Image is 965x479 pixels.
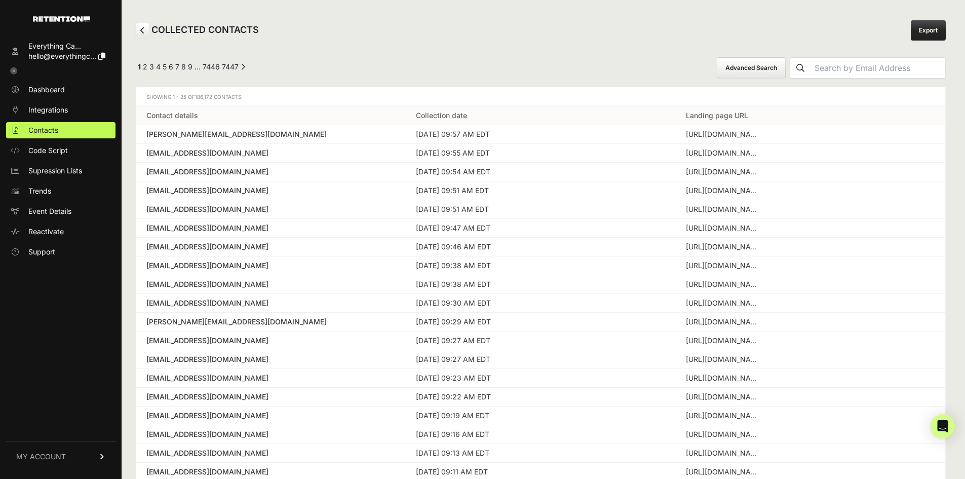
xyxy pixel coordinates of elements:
td: [DATE] 09:27 AM EDT [406,350,675,369]
div: https://clunymedia.com/products/ten-saints?mc_cid=ff51e51ced&mc_eid=280bc7027d [686,279,762,289]
span: Integrations [28,105,68,115]
div: Everything Ca... [28,41,105,51]
a: [EMAIL_ADDRESS][DOMAIN_NAME] [146,242,396,252]
td: [DATE] 09:13 AM EDT [406,444,675,463]
img: Retention.com [33,16,90,22]
td: [DATE] 09:19 AM EDT [406,407,675,425]
td: [DATE] 09:57 AM EDT [406,125,675,144]
span: hello@everythingc... [28,52,96,60]
span: Trends [28,186,51,196]
a: [EMAIL_ADDRESS][DOMAIN_NAME] [146,392,396,402]
div: https://everysacredsunday.com/pages/the-journal [686,298,762,308]
div: https://clunymedia.com/products/ten-saints?mc_cid=ff51e51ced&mc_eid=ece3cb3bef [686,336,762,346]
div: https://everysacredsunday.com/pages/the-journal [686,261,762,271]
a: Page 5 [163,62,167,71]
a: [EMAIL_ADDRESS][DOMAIN_NAME] [146,279,396,289]
a: Code Script [6,142,115,159]
a: MY ACCOUNT [6,441,115,472]
div: https://everysacredsunday.com/products/every-sacred-family-year-c [686,242,762,252]
td: [DATE] 09:29 AM EDT [406,313,675,331]
a: Contact details [146,111,198,120]
span: Reactivate [28,227,64,237]
td: [DATE] 09:46 AM EDT [406,238,675,256]
span: Code Script [28,145,68,156]
em: Page 1 [138,62,141,71]
a: [EMAIL_ADDRESS][DOMAIN_NAME] [146,429,396,439]
a: Collection date [416,111,467,120]
a: Everything Ca... hello@everythingc... [6,38,115,64]
a: Page 9 [188,62,192,71]
a: Page 6 [169,62,173,71]
a: [EMAIL_ADDRESS][DOMAIN_NAME] [146,336,396,346]
span: Event Details [28,206,71,216]
div: https://clunymedia.com/collections/shop-all/products/university-various-sermons?mc_cid=ff51e51ced... [686,392,762,402]
a: Page 7 [175,62,179,71]
a: [PERSON_NAME][EMAIL_ADDRESS][DOMAIN_NAME] [146,129,396,139]
td: [DATE] 09:47 AM EDT [406,219,675,238]
td: [DATE] 09:38 AM EDT [406,275,675,294]
div: https://clunymedia.com/collections/shop-all?mc_cid=ff51e51ced&mc_eid=2b79738161 [686,354,762,364]
a: [PERSON_NAME][EMAIL_ADDRESS][DOMAIN_NAME] [146,317,396,327]
a: [EMAIL_ADDRESS][DOMAIN_NAME] [146,223,396,233]
td: [DATE] 09:54 AM EDT [406,163,675,181]
h2: COLLECTED CONTACTS [136,23,259,38]
div: https://clunymedia.com/products/the-adventures-of-odysseus-and-the-tale-of-troy?srsltid=AfmBOooEH... [686,411,762,421]
a: Dashboard [6,82,115,98]
a: Page 4 [156,62,161,71]
a: [EMAIL_ADDRESS][DOMAIN_NAME] [146,148,396,158]
span: Contacts [28,125,58,135]
div: [EMAIL_ADDRESS][DOMAIN_NAME] [146,411,396,421]
a: [EMAIL_ADDRESS][DOMAIN_NAME] [146,261,396,271]
a: Landing page URL [686,111,748,120]
span: 186,172 Contacts. [195,94,243,100]
a: [EMAIL_ADDRESS][DOMAIN_NAME] [146,448,396,458]
a: [EMAIL_ADDRESS][DOMAIN_NAME] [146,186,396,196]
span: Dashboard [28,85,65,95]
a: Page 7446 [203,62,220,71]
a: [EMAIL_ADDRESS][DOMAIN_NAME] [146,373,396,383]
div: Pagination [136,62,245,75]
a: Export [911,20,946,41]
td: [DATE] 09:51 AM EDT [406,200,675,219]
div: https://everythingcatholic.com/collections/candles?utm_source=facebook&utm_medium=cpc&utm_campaig... [686,373,762,383]
span: Supression Lists [28,166,82,176]
td: [DATE] 09:22 AM EDT [406,388,675,407]
div: https://everysacredsunday.com/pages/the-journal [686,167,762,177]
a: Trends [6,183,115,199]
input: Search by Email Address [810,58,945,78]
td: [DATE] 09:38 AM EDT [406,256,675,275]
a: Page 8 [181,62,186,71]
span: Support [28,247,55,257]
td: [DATE] 09:23 AM EDT [406,369,675,388]
a: [EMAIL_ADDRESS][DOMAIN_NAME] [146,354,396,364]
span: MY ACCOUNT [16,452,66,462]
div: [EMAIL_ADDRESS][DOMAIN_NAME] [146,467,396,477]
div: https://clunymedia.com/products/collected-letters-of-saint-therese-of-lisieux?mc_cid=ff51e51ced&m... [686,148,762,158]
a: Page 2 [143,62,147,71]
a: Contacts [6,122,115,138]
button: Advanced Search [717,57,786,79]
td: [DATE] 09:51 AM EDT [406,181,675,200]
a: Supression Lists [6,163,115,179]
td: [DATE] 09:16 AM EDT [406,425,675,444]
div: [EMAIL_ADDRESS][DOMAIN_NAME] [146,204,396,214]
td: [DATE] 09:27 AM EDT [406,331,675,350]
a: [EMAIL_ADDRESS][DOMAIN_NAME] [146,167,396,177]
div: https://clunymedia.com/collections/shop-all/products/difficulties?mc_cid=ff51e51ced&mc_eid=febd14... [686,429,762,439]
a: Support [6,244,115,260]
div: https://clunymedia.com/collections/shop-all/products/collected-letters-of-saint-therese-of-lisieu... [686,448,762,458]
div: https://everysacredsunday.com/pages/the-journal [686,129,762,139]
a: [EMAIL_ADDRESS][DOMAIN_NAME] [146,298,396,308]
